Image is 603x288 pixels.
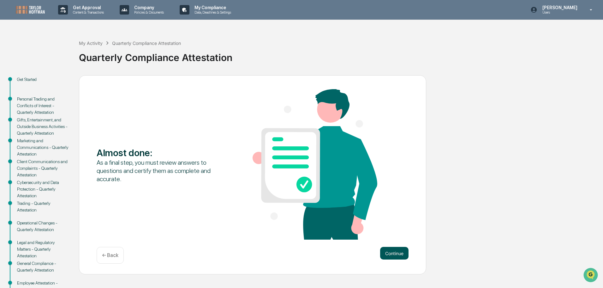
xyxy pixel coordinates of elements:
[17,117,69,137] div: Gifts, Entertainment, and Outside Business Activities - Quarterly Attestation
[253,89,377,240] img: Almost done
[97,147,221,158] div: Almost done :
[17,138,69,157] div: Marketing and Communications - Quarterly Attestation
[189,10,234,15] p: Data, Deadlines & Settings
[68,10,107,15] p: Content & Transactions
[97,158,221,183] div: As a final step, you must review answers to questions and certify them as complete and accurate.
[112,40,181,46] div: Quarterly Compliance Attestation
[583,267,600,284] iframe: Open customer support
[17,260,69,273] div: General Compliance - Quarterly Attestation
[21,48,104,55] div: Start new chat
[17,220,69,233] div: Operational Changes - Quarterly Attestation
[17,76,69,83] div: Get Started
[63,107,76,112] span: Pylon
[537,10,581,15] p: Users
[13,92,40,98] span: Data Lookup
[17,200,69,213] div: Trading - Quarterly Attestation
[4,89,42,101] a: 🔎Data Lookup
[17,158,69,178] div: Client Communications and Complaints - Quarterly Attestation
[380,247,409,260] button: Continue
[79,47,600,63] div: Quarterly Compliance Attestation
[6,80,11,85] div: 🖐️
[6,92,11,97] div: 🔎
[107,50,115,58] button: Start new chat
[45,107,76,112] a: Powered byPylon
[129,10,167,15] p: Policies & Documents
[79,40,103,46] div: My Activity
[13,80,41,86] span: Preclearance
[17,239,69,259] div: Legal and Regulatory Matters - Quarterly Attestation
[46,80,51,85] div: 🗄️
[189,5,234,10] p: My Compliance
[129,5,167,10] p: Company
[21,55,80,60] div: We're available if you need us!
[17,96,69,116] div: Personal Trading and Conflicts of Interest - Quarterly Attestation
[6,13,115,23] p: How can we help?
[102,252,118,258] p: ← Back
[52,80,78,86] span: Attestations
[68,5,107,10] p: Get Approval
[6,48,18,60] img: 1746055101610-c473b297-6a78-478c-a979-82029cc54cd1
[15,5,45,14] img: logo
[17,179,69,199] div: Cybersecurity and Data Protection - Quarterly Attestation
[4,77,43,89] a: 🖐️Preclearance
[537,5,581,10] p: [PERSON_NAME]
[43,77,81,89] a: 🗄️Attestations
